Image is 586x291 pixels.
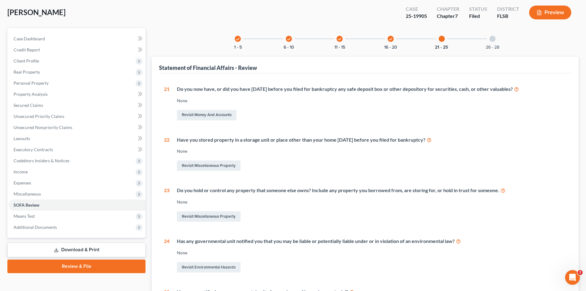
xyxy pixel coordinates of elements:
a: Review & File [7,260,146,273]
a: Case Dashboard [9,33,146,44]
div: None [177,199,566,205]
button: 26 - 28 [486,45,499,50]
div: 25-19905 [406,13,427,20]
span: [PERSON_NAME] [7,8,66,17]
span: 7 [455,13,458,19]
span: Lawsuits [14,136,30,141]
span: SOFA Review [14,202,39,208]
div: Chapter [437,13,459,20]
a: Executory Contracts [9,144,146,155]
div: None [177,148,566,154]
button: 16 - 20 [384,45,397,50]
i: check [389,37,393,41]
i: check [236,37,240,41]
span: Unsecured Priority Claims [14,114,64,119]
div: Statement of Financial Affairs - Review [159,64,257,71]
div: 22 [164,136,169,172]
a: Download & Print [7,243,146,257]
a: Revisit Environmental Hazards [177,262,241,273]
span: Property Analysis [14,91,48,97]
a: SOFA Review [9,200,146,211]
div: None [177,250,566,256]
span: Means Test [14,213,35,219]
a: Unsecured Priority Claims [9,111,146,122]
button: 11 - 15 [334,45,345,50]
button: Preview [529,6,571,19]
div: FLSB [497,13,519,20]
span: Client Profile [14,58,39,63]
a: Credit Report [9,44,146,55]
div: Filed [469,13,487,20]
span: Codebtors Insiders & Notices [14,158,70,163]
span: Expenses [14,180,31,185]
div: Do you now have, or did you have [DATE] before you filed for bankruptcy any safe deposit box or o... [177,86,566,93]
div: Chapter [437,6,459,13]
span: Credit Report [14,47,40,52]
button: 6 - 10 [284,45,294,50]
iframe: Intercom live chat [565,270,580,285]
span: Case Dashboard [14,36,45,41]
span: Additional Documents [14,224,57,230]
span: 2 [578,270,583,275]
a: Revisit Miscellaneous Property [177,211,241,222]
a: Revisit Miscellaneous Property [177,160,241,171]
span: Executory Contracts [14,147,53,152]
span: Income [14,169,28,174]
a: Secured Claims [9,100,146,111]
span: Miscellaneous [14,191,41,196]
span: Personal Property [14,80,49,86]
button: 21 - 25 [435,45,448,50]
div: Do you hold or control any property that someone else owns? Include any property you borrowed fro... [177,187,566,194]
i: check [287,37,291,41]
span: Unsecured Nonpriority Claims [14,125,72,130]
button: 1 - 5 [234,45,242,50]
div: 23 [164,187,169,223]
div: Status [469,6,487,13]
div: Case [406,6,427,13]
div: Has any governmental unit notified you that you may be liable or potentially liable under or in v... [177,238,566,245]
a: Unsecured Nonpriority Claims [9,122,146,133]
a: Lawsuits [9,133,146,144]
span: Secured Claims [14,103,43,108]
div: Have you stored property in a storage unit or place other than your home [DATE] before you filed ... [177,136,566,143]
div: District [497,6,519,13]
a: Property Analysis [9,89,146,100]
div: None [177,98,566,104]
div: 24 [164,238,169,274]
span: Real Property [14,69,40,75]
a: Revisit Money and Accounts [177,110,237,120]
i: check [337,37,342,41]
div: 21 [164,86,169,122]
